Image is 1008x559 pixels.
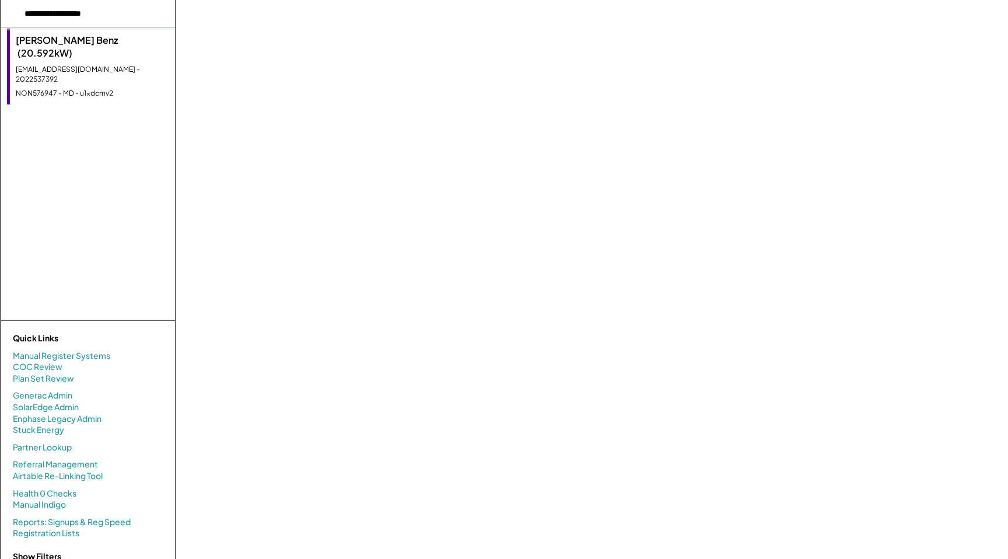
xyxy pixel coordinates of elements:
[13,390,72,401] a: Generac Admin
[13,361,62,373] a: COC Review
[13,488,76,499] a: Health 0 Checks
[13,413,101,425] a: Enphase Legacy Admin
[13,401,79,413] a: SolarEdge Admin
[16,65,169,85] div: [EMAIL_ADDRESS][DOMAIN_NAME] - 2022537392
[13,424,64,436] a: Stuck Energy
[13,459,98,470] a: Referral Management
[13,499,66,511] a: Manual Indigo
[13,350,110,362] a: Manual Register Systems
[13,470,103,482] a: Airtable Re-Linking Tool
[13,333,129,344] div: Quick Links
[13,527,79,539] a: Registration Lists
[13,373,74,385] a: Plan Set Review
[16,34,169,60] div: [PERSON_NAME] Benz (20.592kW)
[13,442,72,453] a: Partner Lookup
[13,516,131,528] a: Reports: Signups & Reg Speed
[16,89,169,99] div: NON576947 - MD - u1xdcmv2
